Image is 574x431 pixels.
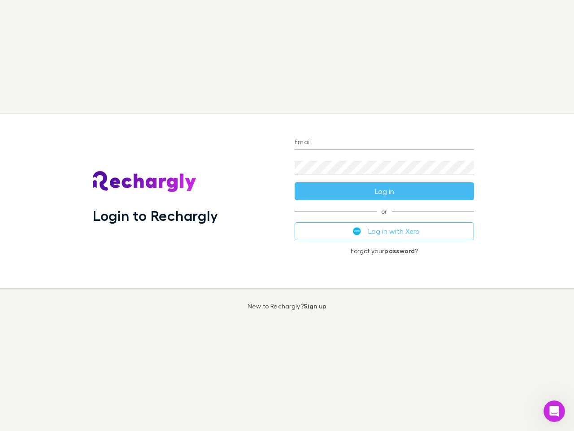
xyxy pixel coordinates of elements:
img: Xero's logo [353,227,361,235]
p: Forgot your ? [295,247,474,255]
h1: Login to Rechargly [93,207,218,224]
p: New to Rechargly? [248,303,327,310]
button: Log in [295,182,474,200]
img: Rechargly's Logo [93,171,197,193]
a: password [384,247,415,255]
iframe: Intercom live chat [544,400,565,422]
button: Log in with Xero [295,222,474,240]
a: Sign up [304,302,326,310]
